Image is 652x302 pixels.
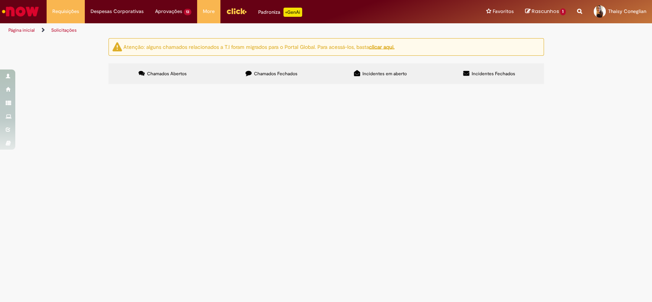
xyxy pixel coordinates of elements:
a: Página inicial [8,27,35,33]
a: Solicitações [51,27,77,33]
span: Incidentes em aberto [362,71,407,77]
span: Thaisy Coneglian [608,8,646,15]
a: Rascunhos [525,8,566,15]
span: 13 [184,9,191,15]
span: Chamados Fechados [254,71,298,77]
span: Favoritos [492,8,513,15]
span: Aprovações [155,8,182,15]
ul: Trilhas de página [6,23,429,37]
a: clicar aqui. [369,43,395,50]
span: 1 [560,8,566,15]
img: click_logo_yellow_360x200.png [226,5,247,17]
span: Despesas Corporativas [91,8,144,15]
ng-bind-html: Atenção: alguns chamados relacionados a T.I foram migrados para o Portal Global. Para acessá-los,... [123,43,395,50]
span: Chamados Abertos [147,71,187,77]
div: Padroniza [258,8,302,17]
span: More [203,8,215,15]
img: ServiceNow [1,4,40,19]
span: Incidentes Fechados [472,71,515,77]
p: +GenAi [283,8,302,17]
span: Rascunhos [531,8,559,15]
span: Requisições [52,8,79,15]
